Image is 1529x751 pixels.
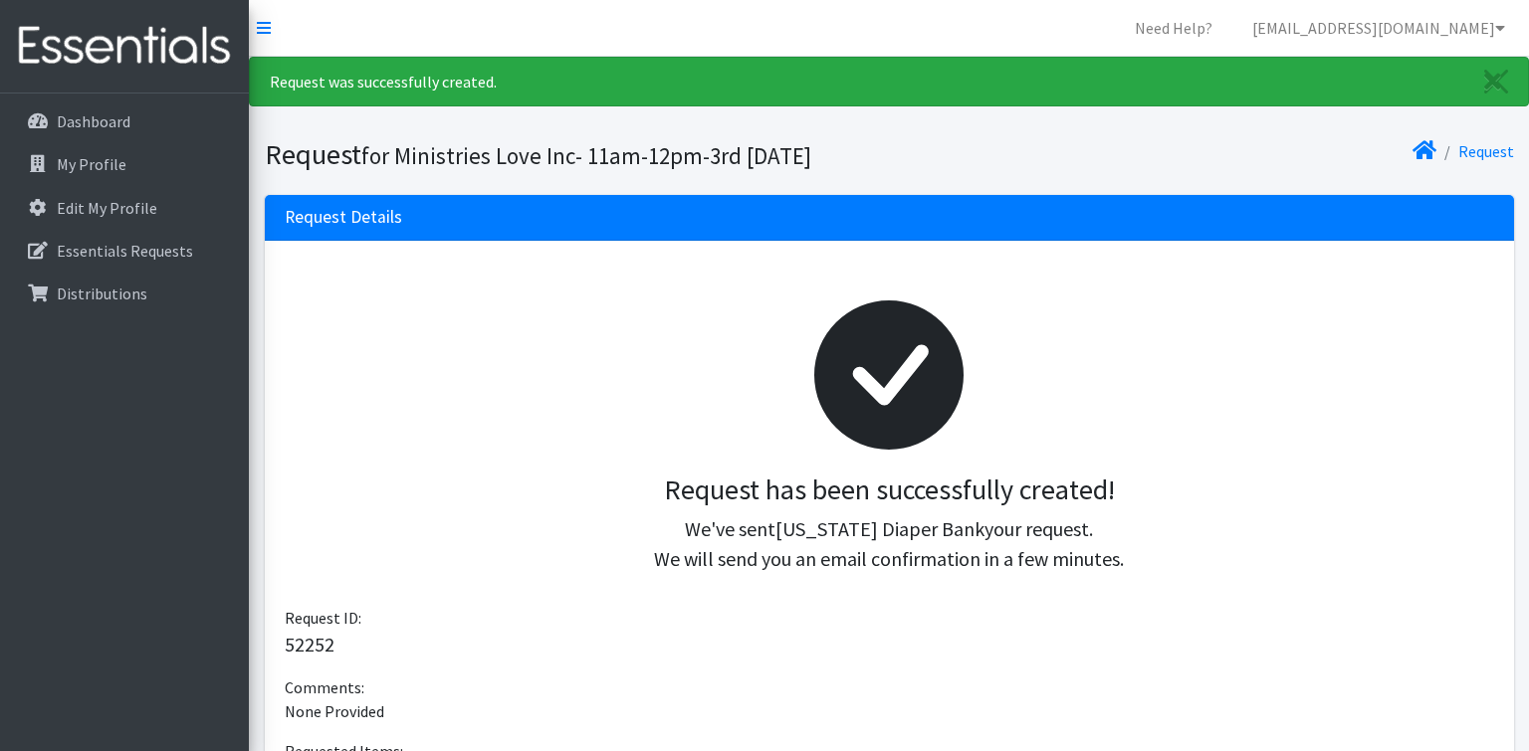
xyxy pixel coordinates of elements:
p: Dashboard [57,111,130,131]
p: My Profile [57,154,126,174]
p: Edit My Profile [57,198,157,218]
a: Edit My Profile [8,188,241,228]
span: [US_STATE] Diaper Bank [775,516,984,541]
a: Close [1464,58,1528,105]
img: HumanEssentials [8,13,241,80]
p: 52252 [285,630,1494,659]
h3: Request Details [285,207,402,228]
a: Dashboard [8,101,241,141]
span: Comments: [285,677,364,697]
a: Need Help? [1119,8,1228,48]
h1: Request [265,137,882,172]
span: Request ID: [285,608,361,628]
span: None Provided [285,701,384,721]
a: [EMAIL_ADDRESS][DOMAIN_NAME] [1236,8,1521,48]
div: Request was successfully created. [249,57,1529,106]
p: We've sent your request. We will send you an email confirmation in a few minutes. [301,514,1478,574]
small: for Ministries Love Inc- 11am-12pm-3rd [DATE] [361,141,811,170]
a: Request [1458,141,1514,161]
p: Essentials Requests [57,241,193,261]
a: Essentials Requests [8,231,241,271]
a: Distributions [8,274,241,313]
a: My Profile [8,144,241,184]
p: Distributions [57,283,147,303]
h3: Request has been successfully created! [301,473,1478,507]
